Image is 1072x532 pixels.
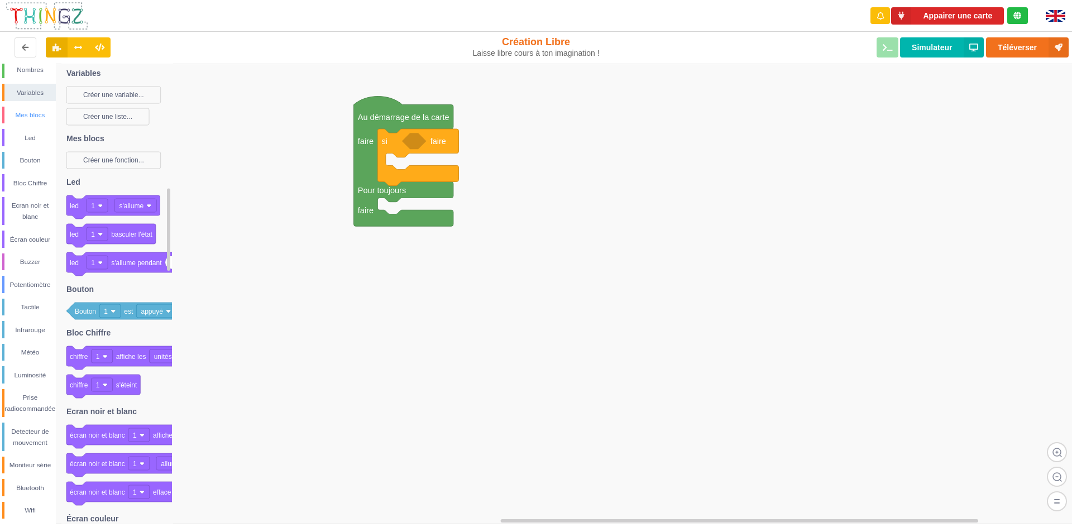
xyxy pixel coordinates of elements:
[4,426,56,448] div: Detecteur de mouvement
[4,324,56,336] div: Infrarouge
[4,155,56,166] div: Bouton
[4,200,56,222] div: Ecran noir et blanc
[1007,7,1028,24] div: Tu es connecté au serveur de création de Thingz
[4,459,56,471] div: Moniteur série
[986,37,1069,57] button: Téléverser
[4,256,56,267] div: Buzzer
[66,328,111,337] text: Bloc Chiffre
[4,279,56,290] div: Potentiomètre
[70,488,125,496] text: écran noir et blanc
[5,1,89,31] img: thingz_logo.png
[4,482,56,493] div: Bluetooth
[4,87,56,98] div: Variables
[4,505,56,516] div: Wifi
[91,231,95,238] text: 1
[116,381,137,389] text: s'éteint
[443,49,630,58] div: Laisse libre cours à ton imagination !
[91,202,95,210] text: 1
[4,347,56,358] div: Météo
[443,36,630,58] div: Création Libre
[66,285,94,294] text: Bouton
[4,64,56,75] div: Nombres
[358,206,374,215] text: faire
[4,301,56,313] div: Tactile
[161,460,181,468] text: allume
[358,185,406,194] text: Pour toujours
[66,69,101,78] text: Variables
[83,113,132,121] text: Créer une liste...
[116,353,146,361] text: affiche les
[96,353,100,361] text: 1
[111,231,152,238] text: basculer l'état
[66,134,104,143] text: Mes blocs
[70,381,88,389] text: chiffre
[1046,10,1065,22] img: gb.png
[891,7,1004,25] button: Appairer une carte
[4,392,56,414] div: Prise radiocommandée
[66,407,137,416] text: Ecran noir et blanc
[66,514,119,523] text: Écran couleur
[83,91,144,99] text: Créer une variable...
[70,202,79,210] text: led
[154,353,172,361] text: unités
[430,137,446,146] text: faire
[124,308,133,315] text: est
[70,432,125,439] text: écran noir et blanc
[358,113,449,122] text: Au démarrage de la carte
[133,432,137,439] text: 1
[96,381,100,389] text: 1
[104,308,108,315] text: 1
[358,137,374,146] text: faire
[153,488,194,496] text: efface la ligne
[70,259,79,267] text: led
[900,37,984,57] button: Simulateur
[4,132,56,143] div: Led
[83,156,144,164] text: Créer une fonction...
[153,432,209,439] text: affiche le message
[119,202,143,210] text: s'allume
[133,460,137,468] text: 1
[70,231,79,238] text: led
[75,308,96,315] text: Bouton
[4,234,56,245] div: Écran couleur
[111,259,162,267] text: s'allume pendant
[141,308,163,315] text: appuyé
[4,178,56,189] div: Bloc Chiffre
[133,488,137,496] text: 1
[91,259,95,267] text: 1
[70,460,125,468] text: écran noir et blanc
[4,109,56,121] div: Mes blocs
[66,178,80,186] text: Led
[4,370,56,381] div: Luminosité
[70,353,88,361] text: chiffre
[382,137,387,146] text: si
